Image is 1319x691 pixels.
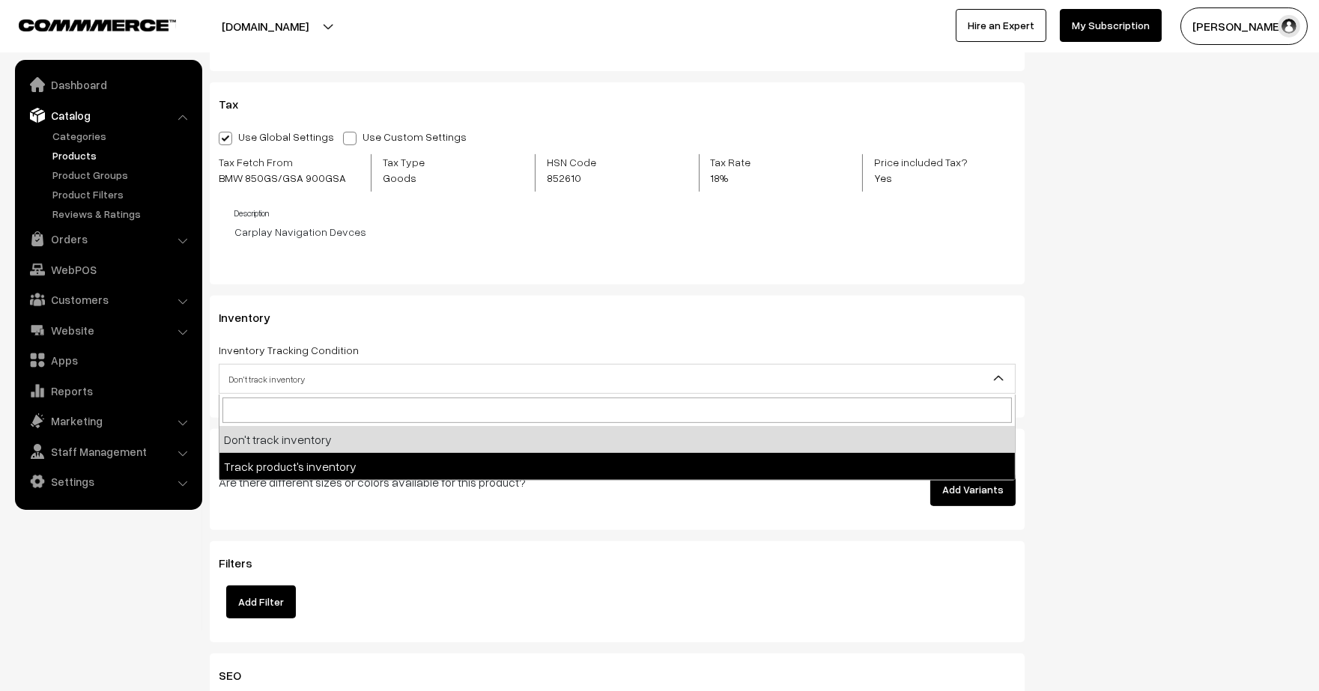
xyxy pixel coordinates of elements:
[219,342,359,358] label: Inventory Tracking Condition
[711,170,769,186] span: 18%
[19,407,197,434] a: Marketing
[956,9,1046,42] a: Hire an Expert
[874,154,986,186] label: Price included Tax?
[19,317,197,344] a: Website
[1180,7,1308,45] button: [PERSON_NAME]
[19,71,197,98] a: Dashboard
[219,170,360,186] span: BMW 850GS/GSA 900GSA
[1278,15,1300,37] img: user
[219,555,270,570] span: Filters
[874,170,986,186] span: Yes
[711,154,769,186] label: Tax Rate
[219,473,743,491] p: Are there different sizes or colors available for this product?
[383,154,458,186] label: Tax Type
[49,206,197,222] a: Reviews & Ratings
[219,129,334,144] label: Use Global Settings
[19,468,197,495] a: Settings
[219,453,1015,480] li: Track product's inventory
[19,19,176,31] img: COMMMERCE
[930,473,1016,506] button: Add Variants
[19,15,150,33] a: COMMMERCE
[49,147,197,163] a: Products
[547,170,631,186] span: 852610
[219,310,288,325] span: Inventory
[234,208,1016,218] h4: Description
[1060,9,1162,42] a: My Subscription
[19,256,197,283] a: WebPOS
[219,154,360,186] label: Tax Fetch From
[169,7,361,45] button: [DOMAIN_NAME]
[219,668,259,683] span: SEO
[49,167,197,183] a: Product Groups
[19,347,197,374] a: Apps
[226,585,296,618] button: Add Filter
[383,170,458,186] span: Goods
[49,186,197,202] a: Product Filters
[19,225,197,252] a: Orders
[219,426,1015,453] li: Don't track inventory
[547,154,631,186] label: HSN Code
[343,129,474,144] label: Use Custom Settings
[219,366,1015,392] span: Don't track inventory
[19,377,197,404] a: Reports
[19,102,197,129] a: Catalog
[49,128,197,144] a: Categories
[219,364,1016,394] span: Don't track inventory
[19,438,197,465] a: Staff Management
[234,224,1016,240] p: Carplay Navigation Devces
[19,286,197,313] a: Customers
[219,97,256,112] span: Tax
